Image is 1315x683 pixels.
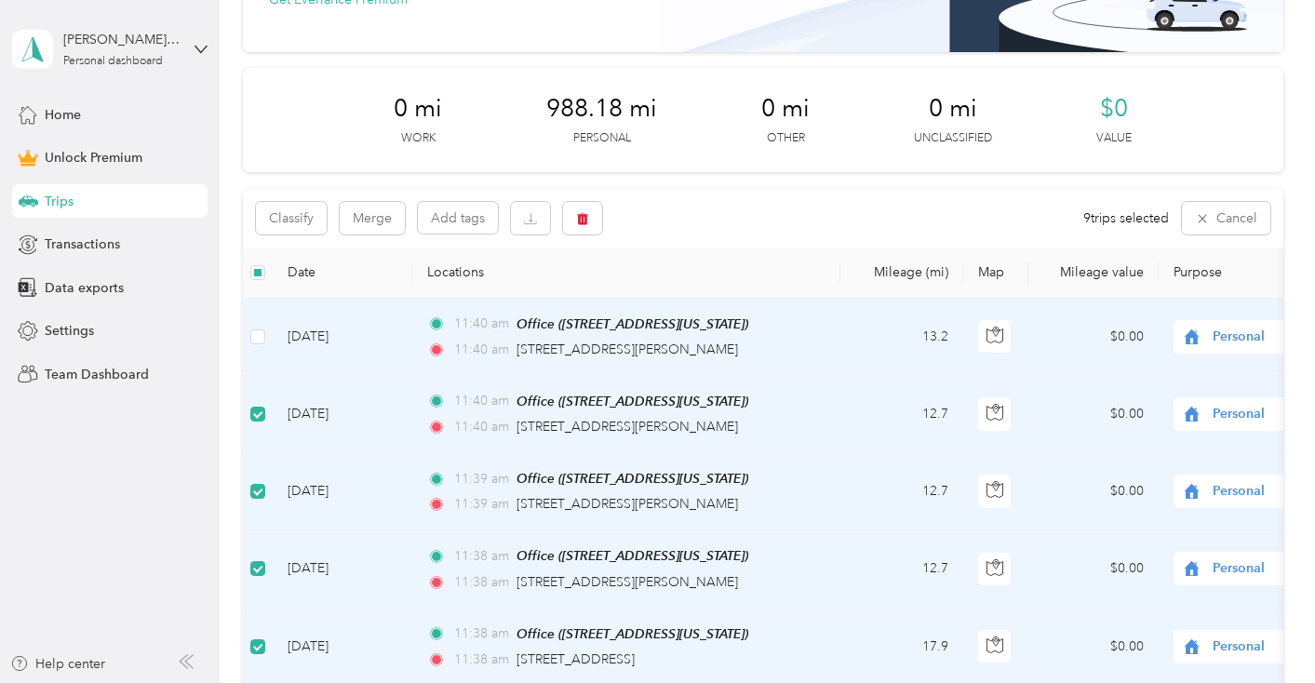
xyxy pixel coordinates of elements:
[10,654,105,674] button: Help center
[840,453,963,530] td: 12.7
[340,202,405,234] button: Merge
[273,453,412,530] td: [DATE]
[454,494,509,515] span: 11:39 am
[45,234,120,254] span: Transactions
[1028,453,1159,530] td: $0.00
[546,94,657,124] span: 988.18 mi
[517,626,748,641] span: Office ([STREET_ADDRESS][US_STATE])
[517,471,748,486] span: Office ([STREET_ADDRESS][US_STATE])
[454,546,509,567] span: 11:38 am
[1096,130,1132,147] p: Value
[63,30,180,49] div: [PERSON_NAME][EMAIL_ADDRESS][DOMAIN_NAME]
[63,56,163,67] div: Personal dashboard
[412,248,840,299] th: Locations
[1083,208,1169,228] span: 9 trips selected
[394,94,442,124] span: 0 mi
[840,299,963,376] td: 13.2
[517,548,748,563] span: Office ([STREET_ADDRESS][US_STATE])
[418,202,498,234] button: Add tags
[517,394,748,408] span: Office ([STREET_ADDRESS][US_STATE])
[454,623,509,644] span: 11:38 am
[840,376,963,453] td: 12.7
[45,321,94,341] span: Settings
[45,148,142,167] span: Unlock Premium
[45,278,124,298] span: Data exports
[273,299,412,376] td: [DATE]
[454,417,509,437] span: 11:40 am
[454,650,509,670] span: 11:38 am
[517,496,738,512] span: [STREET_ADDRESS][PERSON_NAME]
[273,248,412,299] th: Date
[45,365,149,384] span: Team Dashboard
[273,376,412,453] td: [DATE]
[517,316,748,331] span: Office ([STREET_ADDRESS][US_STATE])
[1028,530,1159,608] td: $0.00
[256,202,327,234] button: Classify
[45,192,74,211] span: Trips
[454,391,509,411] span: 11:40 am
[1182,202,1270,234] button: Cancel
[573,130,631,147] p: Personal
[1028,376,1159,453] td: $0.00
[1028,299,1159,376] td: $0.00
[454,469,509,489] span: 11:39 am
[840,530,963,608] td: 12.7
[454,340,509,360] span: 11:40 am
[914,130,992,147] p: Unclassified
[517,574,738,590] span: [STREET_ADDRESS][PERSON_NAME]
[1028,248,1159,299] th: Mileage value
[761,94,810,124] span: 0 mi
[1211,579,1315,683] iframe: Everlance-gr Chat Button Frame
[929,94,977,124] span: 0 mi
[1100,94,1128,124] span: $0
[517,341,738,357] span: [STREET_ADDRESS][PERSON_NAME]
[401,130,436,147] p: Work
[767,130,805,147] p: Other
[454,572,509,593] span: 11:38 am
[517,651,635,667] span: [STREET_ADDRESS]
[273,530,412,608] td: [DATE]
[454,314,509,334] span: 11:40 am
[963,248,1028,299] th: Map
[840,248,963,299] th: Mileage (mi)
[45,105,81,125] span: Home
[517,419,738,435] span: [STREET_ADDRESS][PERSON_NAME]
